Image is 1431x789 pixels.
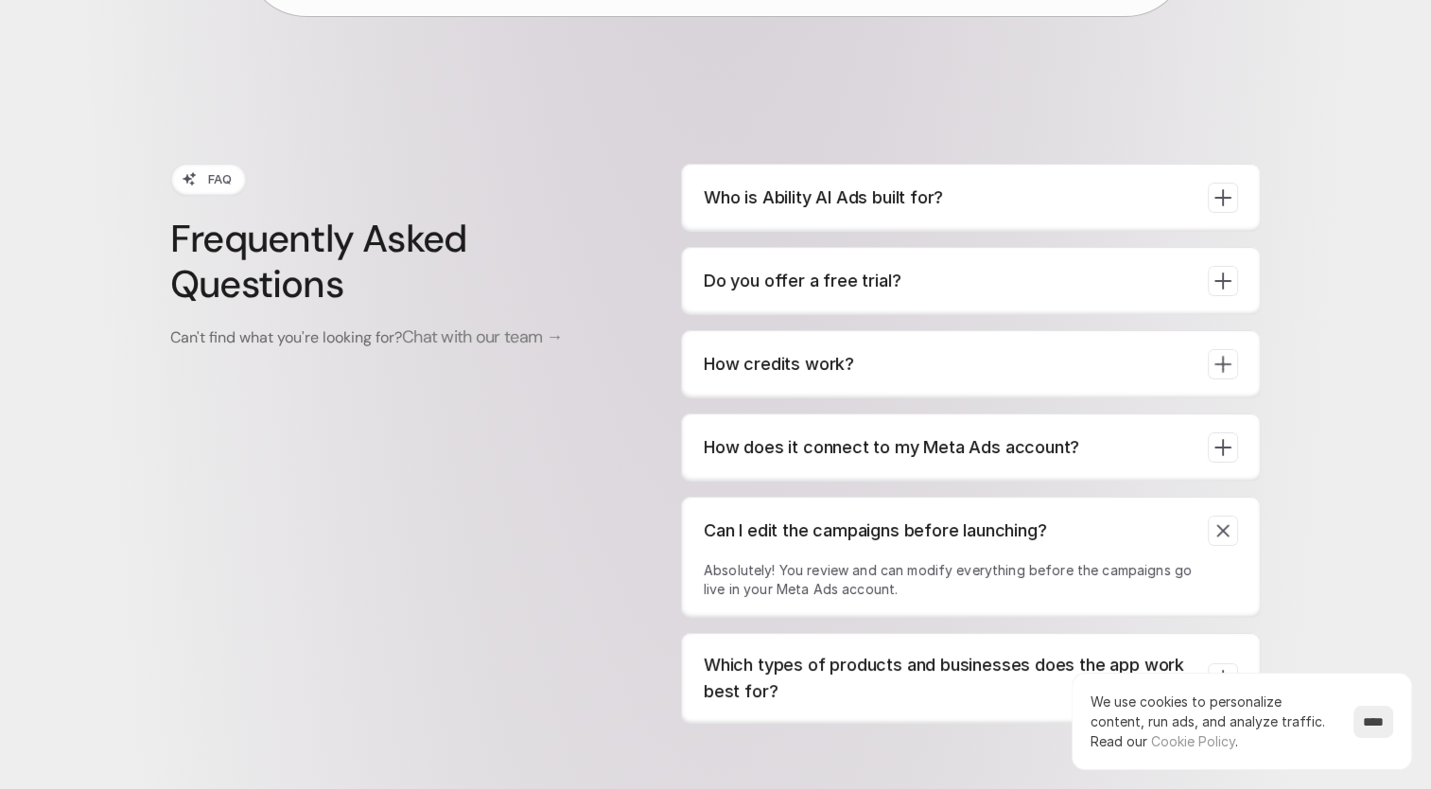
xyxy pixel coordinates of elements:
[170,216,605,307] h3: Frequently Asked Questions
[1091,733,1238,749] span: Read our .
[704,652,1193,705] p: Which types of products and businesses does the app work best for?
[704,517,1193,544] p: Can I edit the campaigns before launching?
[704,184,1193,211] p: Who is Ability AI Ads built for?
[704,434,1193,461] p: How does it connect to my Meta Ads account?
[704,561,1208,599] p: Absolutely! You review and can modify everything before the campaigns go live in your Meta Ads ac...
[402,327,563,347] a: Chat with our team →
[1151,733,1235,749] a: Cookie Policy
[170,325,605,349] p: Can't find what you're looking for?
[208,169,232,189] p: FAQ
[402,325,563,348] span: Chat with our team →
[704,268,1193,294] p: Do you offer a free trial?
[704,351,1193,377] p: How credits work?
[1091,692,1335,751] p: We use cookies to personalize content, run ads, and analyze traffic.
